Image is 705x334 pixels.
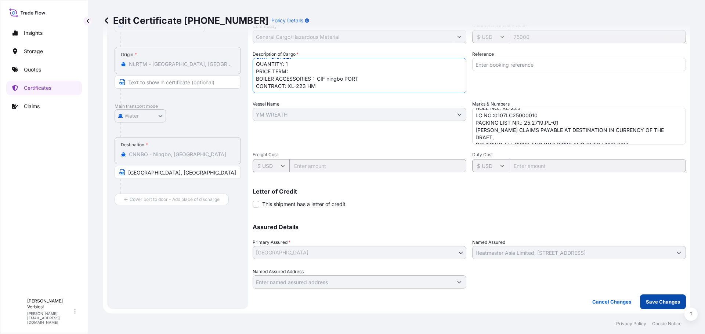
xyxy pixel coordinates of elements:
[121,142,148,148] div: Destination
[6,44,82,59] a: Storage
[586,294,637,309] button: Cancel Changes
[253,58,466,93] textarea: THERMAL OIL HEATERS-HEATER ACCESSORIES, QUANTITY: 1 SHIPSET PRICE TERM: CIF ningbo PORT, [GEOGRAP...
[27,298,73,310] p: [PERSON_NAME] Verbiest
[6,26,82,40] a: Insights
[253,188,686,194] p: Letter of Credit
[253,246,466,259] button: [GEOGRAPHIC_DATA]
[271,17,303,24] p: Policy Details
[129,151,232,158] input: Destination
[472,51,494,58] label: Reference
[115,166,241,179] input: Text to appear on certificate
[616,321,646,327] a: Privacy Policy
[472,152,686,158] span: Duty Cost
[646,298,680,305] p: Save Changes
[6,81,82,95] a: Certificates
[130,196,220,203] span: Cover port to door - Add place of discharge
[253,152,466,158] span: Freight Cost
[253,239,290,246] span: Primary Assured
[103,15,268,26] p: Edit Certificate [PHONE_NUMBER]
[24,84,51,92] p: Certificates
[24,103,40,110] p: Claims
[124,112,139,120] span: Water
[129,60,232,68] input: Origin
[121,52,137,58] div: Origin
[27,311,73,324] p: [PERSON_NAME][EMAIL_ADDRESS][DOMAIN_NAME]
[289,159,466,172] input: Enter amount
[253,108,453,121] input: Type to search vessel name or IMO
[6,99,82,114] a: Claims
[14,308,20,315] span: M
[253,100,279,108] label: Vessel Name
[453,275,466,289] button: Show suggestions
[253,51,299,58] label: Description of Cargo
[640,294,686,309] button: Save Changes
[509,159,686,172] input: Enter amount
[115,194,229,205] button: Cover port to door - Add place of discharge
[115,76,241,89] input: Text to appear on certificate
[472,108,686,144] textarea: HULL NO.: XL-222
[115,103,241,109] p: Main transport mode
[472,239,505,246] label: Named Assured
[253,224,686,230] p: Assured Details
[24,29,43,37] p: Insights
[24,48,43,55] p: Storage
[453,108,466,121] button: Show suggestions
[253,275,453,289] input: Named Assured Address
[473,246,672,259] input: Assured Name
[256,249,308,256] span: [GEOGRAPHIC_DATA]
[24,66,41,73] p: Quotes
[253,268,304,275] label: Named Assured Address
[115,109,166,122] button: Select transport
[472,58,686,71] input: Enter booking reference
[592,298,631,305] p: Cancel Changes
[6,62,82,77] a: Quotes
[472,100,510,108] label: Marks & Numbers
[652,321,681,327] a: Cookie Notice
[262,201,346,208] span: This shipment has a letter of credit
[672,246,686,259] button: Show suggestions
